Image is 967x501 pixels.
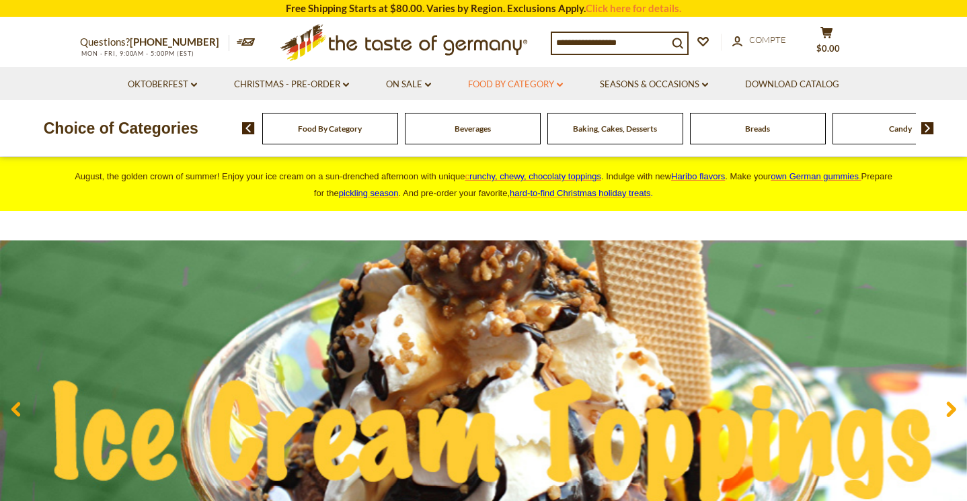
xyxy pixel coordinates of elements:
p: Questions? [80,34,229,51]
a: Breads [745,124,770,134]
a: Haribo flavors [671,171,725,181]
a: Food By Category [298,124,362,134]
span: $0.00 [816,43,840,54]
a: Click here for details. [586,2,681,14]
a: Oktoberfest [128,77,197,92]
a: Compte [732,33,786,48]
img: next arrow [921,122,934,134]
a: Christmas - PRE-ORDER [234,77,349,92]
a: Baking, Cakes, Desserts [573,124,657,134]
button: $0.00 [806,26,847,60]
span: Compte [749,34,786,45]
a: Download Catalog [745,77,839,92]
span: own German gummies [771,171,859,181]
a: Candy [889,124,912,134]
a: own German gummies. [771,171,861,181]
a: [PHONE_NUMBER] [130,36,219,48]
a: hard-to-find Christmas holiday treats [510,188,651,198]
span: runchy, chewy, chocolaty toppings [469,171,601,181]
a: pickling season [339,188,399,198]
span: MON - FRI, 9:00AM - 5:00PM (EST) [80,50,194,57]
a: Food By Category [468,77,563,92]
a: crunchy, chewy, chocolaty toppings [465,171,601,181]
a: On Sale [386,77,431,92]
a: Beverages [455,124,491,134]
img: previous arrow [242,122,255,134]
span: . [510,188,653,198]
span: August, the golden crown of summer! Enjoy your ice cream on a sun-drenched afternoon with unique ... [75,171,892,198]
a: Seasons & Occasions [600,77,708,92]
